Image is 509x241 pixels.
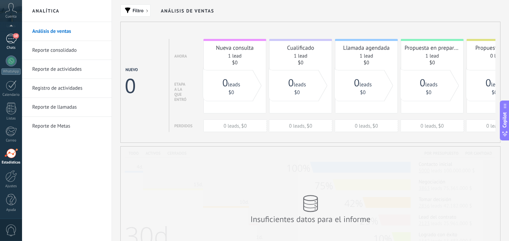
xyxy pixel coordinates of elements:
span: 0 [288,76,294,89]
a: $0 [232,60,237,66]
li: Reporte de actividades [22,60,112,79]
a: 1 lead [228,53,242,59]
a: $0 [229,89,234,96]
a: 0leads [288,81,306,88]
div: Etapa a la que entró [174,82,187,102]
div: Nueva consulta [207,44,262,51]
li: Análisis de ventas [22,22,112,41]
a: 1 lead [360,53,373,59]
a: Registro de actividades [32,79,105,98]
span: 10 [13,33,19,39]
a: $0 [360,89,366,96]
div: Chats [1,46,21,50]
div: WhatsApp [1,68,21,75]
a: $0 [298,60,303,66]
a: 0leads [420,81,437,88]
span: Copilot [502,112,508,128]
div: Insuficientes datos para el informe [250,214,372,224]
a: 0leads [354,81,372,88]
li: Registro de actividades [22,79,112,98]
button: Filtro [120,4,151,17]
span: 0 [354,76,359,89]
span: Filtro [133,8,143,13]
span: 0 [420,76,425,89]
span: 0 [486,76,491,89]
a: $0 [495,60,501,66]
div: Llamada agendada [339,44,394,51]
a: Reporte de llamadas [32,98,105,117]
div: Ayuda [1,208,21,212]
a: Reporte de Metas [32,117,105,136]
a: Reporte consolidado [32,41,105,60]
a: 0leads [486,81,503,88]
div: 0 leads, $0 [204,123,267,129]
a: $0 [364,60,369,66]
span: 0 [222,76,228,89]
div: Ajustes [1,184,21,189]
a: $0 [426,89,431,96]
div: 0 leads, $0 [335,123,398,129]
a: $0 [294,89,300,96]
a: Análisis de ventas [32,22,105,41]
li: Reporte de llamadas [22,98,112,117]
div: Perdidos [174,124,193,129]
div: Ahora [174,54,187,59]
a: 0 leads [490,53,506,59]
span: Cuenta [5,15,17,19]
div: Listas [1,116,21,121]
div: Estadísticas [1,160,21,165]
div: Propuesta en preparación [405,44,460,51]
li: Reporte de Metas [22,117,112,135]
a: $0 [429,60,435,66]
div: 0 [125,72,135,99]
div: Nuevo [125,67,138,72]
div: 0 leads, $0 [401,123,464,129]
a: $0 [492,89,497,96]
div: Calendario [1,93,21,97]
div: 0 leads, $0 [269,123,332,129]
a: Reporte de actividades [32,60,105,79]
div: Correo [1,138,21,143]
div: Cualificado [273,44,328,51]
a: 1 lead [426,53,439,59]
li: Reporte consolidado [22,41,112,60]
a: 1 lead [294,53,308,59]
a: 0leads [222,81,240,88]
